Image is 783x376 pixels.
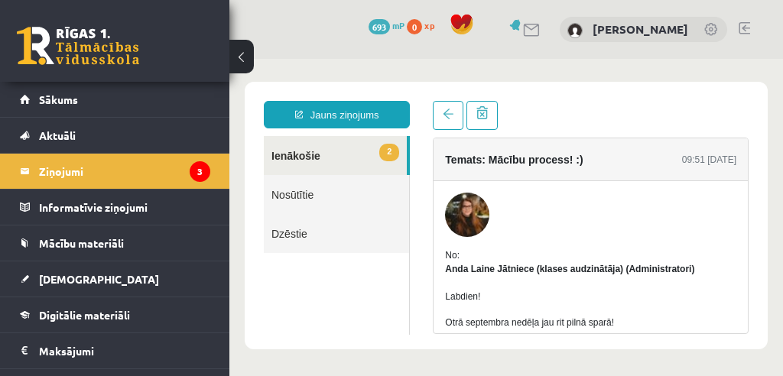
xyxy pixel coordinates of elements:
[20,190,210,225] a: Informatīvie ziņojumi
[20,118,210,153] a: Aktuāli
[39,236,124,250] span: Mācību materiāli
[20,333,210,368] a: Maksājumi
[20,225,210,261] a: Mācību materiāli
[39,333,210,368] legend: Maksājumi
[20,82,210,117] a: Sākums
[39,190,210,225] legend: Informatīvie ziņojumi
[190,161,210,182] i: 3
[34,116,180,155] a: Nosūtītie
[453,94,507,108] div: 09:51 [DATE]
[39,308,130,322] span: Digitālie materiāli
[34,42,180,70] a: Jauns ziņojums
[216,258,385,269] span: Otrā septembra nedēļa jau rit pilnā sparā!
[216,205,465,216] strong: Anda Laine Jātniece (klases audzinātāja) (Administratori)
[39,154,210,189] legend: Ziņojumi
[34,155,180,194] a: Dzēstie
[20,297,210,332] a: Digitālie materiāli
[216,134,260,178] img: Anda Laine Jātniece (klases audzinātāja)
[392,19,404,31] span: mP
[17,27,139,65] a: Rīgas 1. Tālmācības vidusskola
[424,19,434,31] span: xp
[216,190,507,203] div: No:
[216,95,353,107] h4: Temats: Mācību process! :)
[369,19,404,31] a: 693 mP
[216,232,251,243] span: Labdien!
[39,92,78,106] span: Sākums
[593,21,688,37] a: [PERSON_NAME]
[407,19,422,34] span: 0
[39,128,76,142] span: Aktuāli
[369,19,390,34] span: 693
[34,77,177,116] a: 2Ienākošie
[150,85,170,102] span: 2
[567,23,583,38] img: Katrīna Krutikova
[39,272,159,286] span: [DEMOGRAPHIC_DATA]
[407,19,442,31] a: 0 xp
[20,154,210,189] a: Ziņojumi3
[20,261,210,297] a: [DEMOGRAPHIC_DATA]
